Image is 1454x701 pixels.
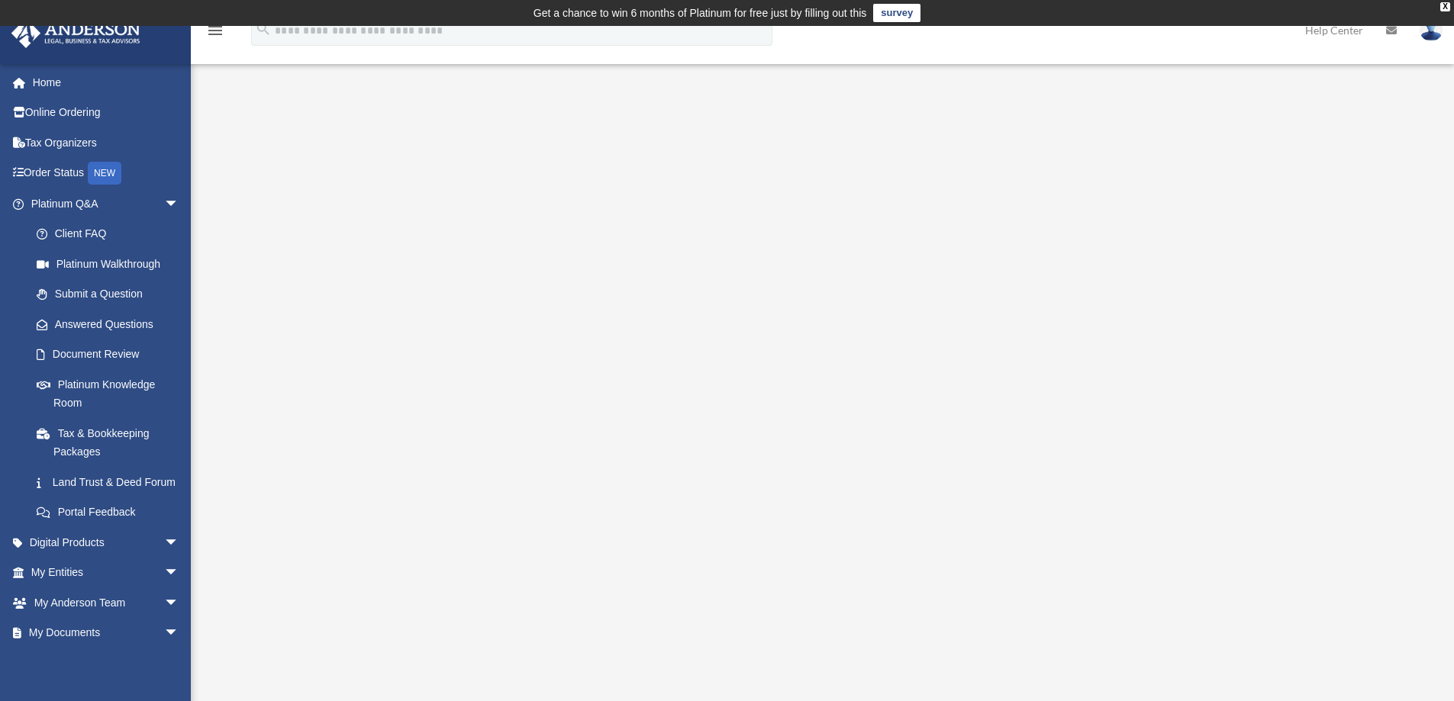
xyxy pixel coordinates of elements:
[206,27,224,40] a: menu
[206,21,224,40] i: menu
[11,648,202,678] a: Online Learningarrow_drop_down
[164,188,195,220] span: arrow_drop_down
[21,418,202,467] a: Tax & Bookkeeping Packages
[21,279,202,310] a: Submit a Question
[255,21,272,37] i: search
[21,309,202,339] a: Answered Questions
[21,219,202,249] a: Client FAQ
[873,4,920,22] a: survey
[21,369,202,418] a: Platinum Knowledge Room
[164,527,195,558] span: arrow_drop_down
[534,4,867,22] div: Get a chance to win 6 months of Platinum for free just by filling out this
[11,587,202,618] a: My Anderson Teamarrow_drop_down
[164,618,195,649] span: arrow_drop_down
[7,18,145,48] img: Anderson Advisors Platinum Portal
[408,129,1233,587] iframe: <span data-mce-type="bookmark" style="display: inline-block; width: 0px; overflow: hidden; line-h...
[164,648,195,679] span: arrow_drop_down
[21,497,202,528] a: Portal Feedback
[1440,2,1450,11] div: close
[11,67,202,98] a: Home
[11,527,202,558] a: Digital Productsarrow_drop_down
[164,558,195,589] span: arrow_drop_down
[1420,19,1443,41] img: User Pic
[21,467,202,497] a: Land Trust & Deed Forum
[164,587,195,619] span: arrow_drop_down
[21,339,202,370] a: Document Review
[11,158,202,189] a: Order StatusNEW
[11,618,202,648] a: My Documentsarrow_drop_down
[21,249,195,279] a: Platinum Walkthrough
[11,188,202,219] a: Platinum Q&Aarrow_drop_down
[11,558,202,588] a: My Entitiesarrow_drop_down
[88,162,121,185] div: NEW
[11,98,202,128] a: Online Ordering
[11,127,202,158] a: Tax Organizers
